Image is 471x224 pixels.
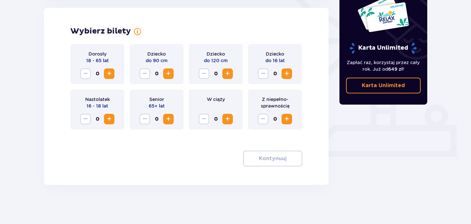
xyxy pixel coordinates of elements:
a: Karta Unlimited [346,78,421,93]
p: do 90 cm [146,57,167,64]
p: 65+ lat [149,103,165,109]
button: Decrease [80,114,91,124]
span: 0 [211,114,221,124]
p: Senior [149,96,164,103]
p: Karta Unlimited [362,82,405,89]
span: 0 [151,68,162,79]
button: Decrease [80,68,91,79]
button: Increase [104,68,114,79]
p: Kontynuuj [259,155,286,162]
p: Wybierz bilety [70,26,131,36]
span: 0 [151,114,162,124]
p: Nastolatek [85,96,110,103]
button: Increase [222,114,233,124]
button: Decrease [258,114,268,124]
button: Decrease [258,68,268,79]
span: 0 [92,114,103,124]
button: Decrease [139,68,150,79]
button: Kontynuuj [243,151,302,166]
p: Z niepełno­sprawnością [253,96,297,109]
button: Increase [222,68,233,79]
button: Increase [163,68,174,79]
p: 18 - 65 lat [86,57,109,64]
button: Increase [282,68,292,79]
p: Dziecko [266,51,284,57]
p: do 16 lat [265,57,285,64]
p: Karta Unlimited [349,42,417,54]
button: Decrease [199,114,209,124]
p: Dorosły [88,51,107,57]
span: 649 zł [388,66,403,72]
span: 0 [211,68,221,79]
span: 0 [270,114,280,124]
p: Zapłać raz, korzystaj przez cały rok. Już od ! [346,59,421,72]
button: Increase [163,114,174,124]
button: Increase [104,114,114,124]
p: Dziecko [207,51,225,57]
p: W ciąży [207,96,225,103]
button: Decrease [199,68,209,79]
span: 0 [270,68,280,79]
p: Dziecko [147,51,166,57]
span: 0 [92,68,103,79]
button: Increase [282,114,292,124]
p: do 120 cm [204,57,228,64]
button: Decrease [139,114,150,124]
p: 16 - 18 lat [87,103,108,109]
